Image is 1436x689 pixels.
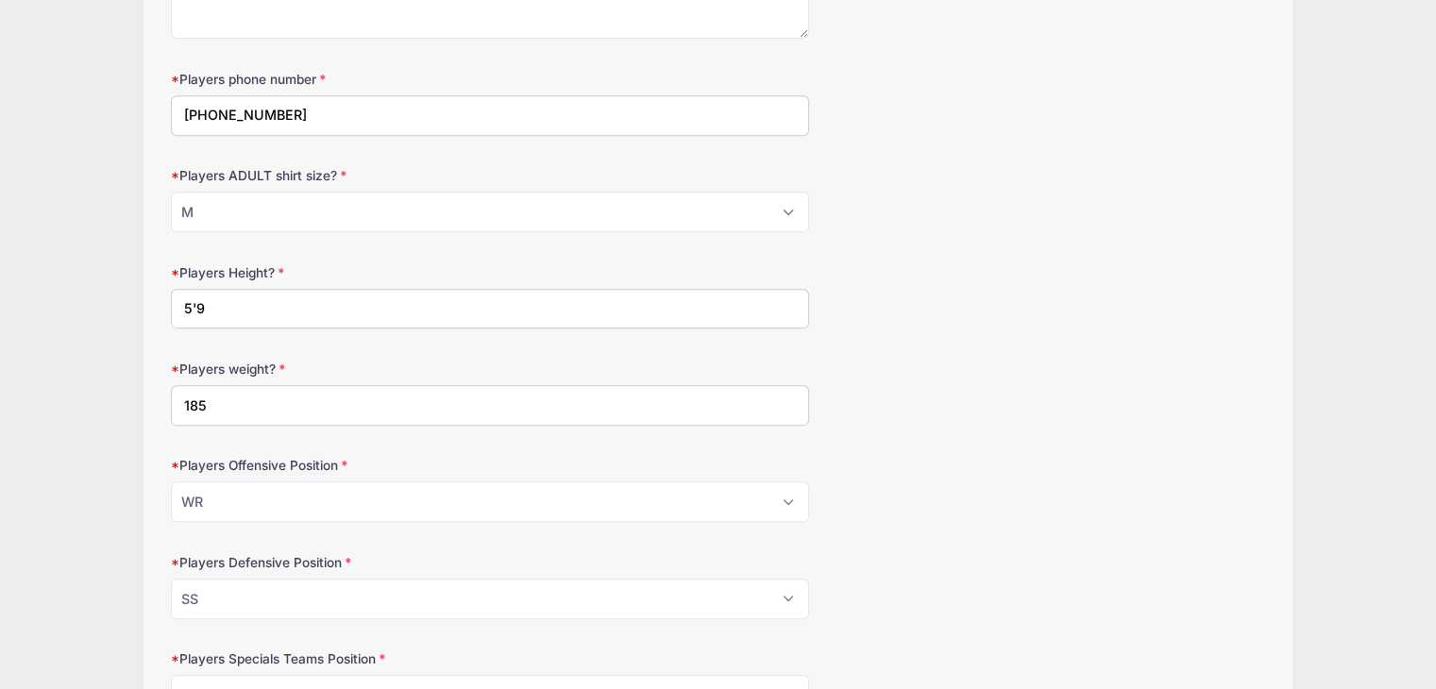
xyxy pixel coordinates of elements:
label: Players Specials Teams Position [171,649,535,668]
label: Players weight? [171,360,535,378]
label: Players Offensive Position [171,456,535,475]
label: Players Defensive Position [171,553,535,572]
label: Players ADULT shirt size? [171,166,535,185]
label: Players Height? [171,263,535,282]
label: Players phone number [171,70,535,89]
